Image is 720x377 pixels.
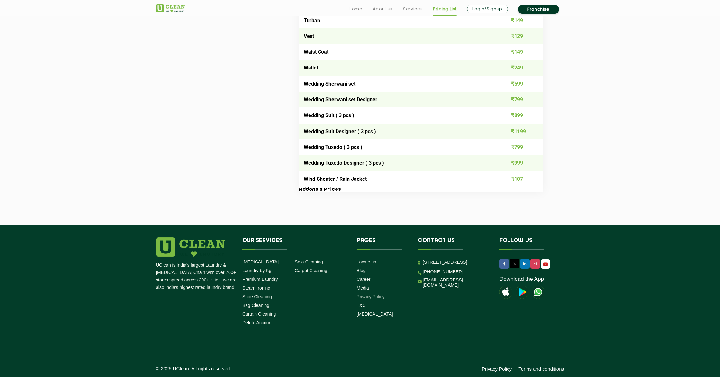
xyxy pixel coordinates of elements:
[299,28,494,44] td: Vest
[156,237,225,257] img: logo.png
[541,261,550,268] img: UClean Laundry and Dry Cleaning
[494,155,543,171] td: ₹999
[494,124,543,139] td: ₹1199
[532,286,544,299] img: UClean Laundry and Dry Cleaning
[357,303,366,308] a: T&C
[357,277,371,282] a: Career
[357,259,376,264] a: Locate us
[494,139,543,155] td: ₹799
[494,171,543,187] td: ₹107
[373,5,393,13] a: About us
[357,237,409,250] h4: Pages
[518,5,559,14] a: Franchise
[156,262,238,291] p: UClean is India's largest Laundry & [MEDICAL_DATA] Chain with over 700+ stores spread across 200+...
[433,5,457,13] a: Pricing List
[357,285,369,290] a: Media
[299,107,494,123] td: Wedding Suit ( 3 pcs )
[357,268,366,273] a: Blog
[242,285,270,290] a: Steam Ironing
[423,269,463,274] a: [PHONE_NUMBER]
[299,92,494,107] td: Wedding Sherwani set Designer
[156,366,360,371] p: © 2025 UClean. All rights reserved
[242,237,347,250] h4: Our Services
[494,76,543,92] td: ₹599
[242,268,271,273] a: Laundry by Kg
[299,187,543,193] h3: Addons & Prices
[295,268,327,273] a: Carpet Cleaning
[482,366,512,372] a: Privacy Policy
[494,12,543,28] td: ₹149
[357,294,385,299] a: Privacy Policy
[518,366,564,372] a: Terms and conditions
[295,259,323,264] a: Sofa Cleaning
[423,277,490,288] a: [EMAIL_ADDRESS][DOMAIN_NAME]
[423,259,490,266] p: [STREET_ADDRESS]
[403,5,423,13] a: Services
[500,276,544,282] a: Download the App
[299,155,494,171] td: Wedding Tuxedo Designer ( 3 pcs )
[494,44,543,60] td: ₹149
[156,4,185,12] img: UClean Laundry and Dry Cleaning
[242,294,272,299] a: Shoe Cleaning
[494,28,543,44] td: ₹129
[418,237,490,250] h4: Contact us
[299,139,494,155] td: Wedding Tuxedo ( 3 pcs )
[500,237,556,250] h4: Follow us
[242,277,278,282] a: Premium Laundry
[299,12,494,28] td: Turban
[299,76,494,92] td: Wedding Sherwani set
[242,320,273,325] a: Delete Account
[467,5,508,13] a: Login/Signup
[299,60,494,76] td: Wallet
[299,44,494,60] td: Waist Coat
[516,286,528,299] img: playstoreicon.png
[299,124,494,139] td: Wedding Suit Designer ( 3 pcs )
[299,171,494,187] td: Wind Cheater / Rain Jacket
[357,311,393,317] a: [MEDICAL_DATA]
[494,107,543,123] td: ₹899
[242,311,276,317] a: Curtain Cleaning
[494,60,543,76] td: ₹249
[349,5,363,13] a: Home
[242,303,269,308] a: Bag Cleaning
[494,92,543,107] td: ₹799
[500,286,512,299] img: apple-icon.png
[242,259,279,264] a: [MEDICAL_DATA]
